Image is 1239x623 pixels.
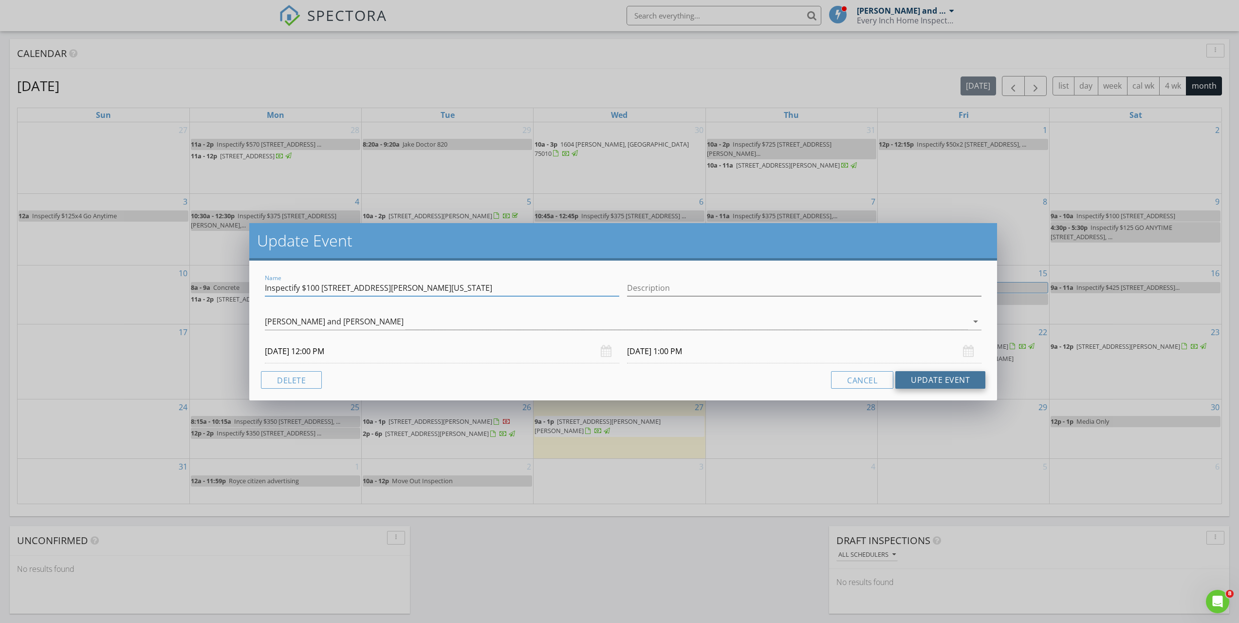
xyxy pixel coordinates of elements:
[895,371,985,389] button: Update Event
[1206,590,1229,613] iframe: Intercom live chat
[1226,590,1234,598] span: 8
[627,340,981,363] input: Select date
[261,371,322,389] button: Delete
[257,231,989,250] h2: Update Event
[265,317,404,326] div: [PERSON_NAME] and [PERSON_NAME]
[970,316,981,327] i: arrow_drop_down
[265,340,619,363] input: Select date
[831,371,893,389] button: Cancel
